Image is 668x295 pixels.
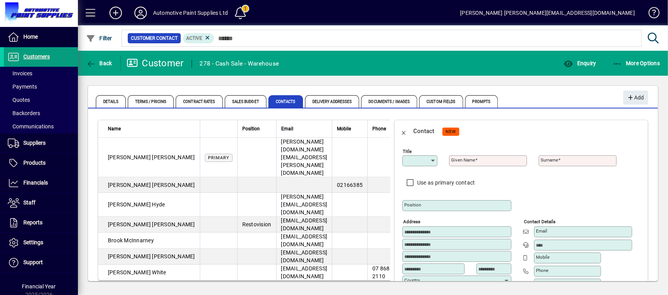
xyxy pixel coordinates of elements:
[128,6,153,20] button: Profile
[208,155,229,160] span: Primary
[23,140,46,146] span: Suppliers
[23,53,50,60] span: Customers
[131,34,178,42] span: Customer Contact
[541,157,558,163] mat-label: Surname
[127,57,184,69] div: Customer
[4,27,78,47] a: Home
[403,149,412,154] mat-label: Title
[536,281,555,286] mat-label: Alt Phone
[536,228,547,234] mat-label: Email
[337,124,363,133] div: Mobile
[281,124,328,133] div: Email
[643,2,658,27] a: Knowledge Base
[536,268,548,273] mat-label: Phone
[8,84,37,90] span: Payments
[451,157,475,163] mat-label: Given name
[186,36,202,41] span: Active
[4,80,78,93] a: Payments
[623,91,648,105] button: Add
[8,123,54,130] span: Communications
[152,154,195,160] span: [PERSON_NAME]
[225,95,266,108] span: Sales Budget
[281,249,328,263] span: [EMAIL_ADDRESS][DOMAIN_NAME]
[108,237,123,243] span: Brook
[419,95,463,108] span: Custom Fields
[281,139,328,176] span: [PERSON_NAME][DOMAIN_NAME][EMAIL_ADDRESS][PERSON_NAME][DOMAIN_NAME]
[4,253,78,272] a: Support
[152,201,165,208] span: Hyde
[108,221,151,227] span: [PERSON_NAME]
[84,56,114,70] button: Back
[108,201,151,208] span: [PERSON_NAME]
[128,95,174,108] span: Terms / Pricing
[372,124,386,133] span: Phone
[281,124,293,133] span: Email
[416,179,475,187] label: Use as primary contact
[372,124,393,133] div: Phone
[564,60,596,66] span: Enquiry
[4,107,78,120] a: Backorders
[372,265,390,279] span: 07 868 2110
[23,219,42,226] span: Reports
[4,93,78,107] a: Quotes
[268,95,303,108] span: Contacts
[124,237,154,243] span: McInnarney
[176,95,222,108] span: Contract Rates
[103,6,128,20] button: Add
[96,95,126,108] span: Details
[305,95,360,108] span: Delivery Addresses
[23,179,48,186] span: Financials
[281,265,328,279] span: [EMAIL_ADDRESS][DOMAIN_NAME]
[627,91,644,104] span: Add
[152,253,195,259] span: [PERSON_NAME]
[613,60,660,66] span: More Options
[337,124,351,133] span: Mobile
[108,182,151,188] span: [PERSON_NAME]
[84,31,114,45] button: Filter
[536,254,550,260] mat-label: Mobile
[4,133,78,153] a: Suppliers
[4,173,78,193] a: Financials
[78,56,121,70] app-page-header-button: Back
[413,125,435,137] div: Contact
[23,160,46,166] span: Products
[152,182,195,188] span: [PERSON_NAME]
[4,67,78,80] a: Invoices
[86,35,112,41] span: Filter
[242,124,271,133] div: Position
[4,233,78,252] a: Settings
[86,60,112,66] span: Back
[4,213,78,233] a: Reports
[108,154,151,160] span: [PERSON_NAME]
[237,217,276,233] td: Restovision
[23,259,43,265] span: Support
[152,221,195,227] span: [PERSON_NAME]
[108,124,121,133] span: Name
[4,193,78,213] a: Staff
[337,182,363,188] span: 02166385
[465,95,498,108] span: Prompts
[4,120,78,133] a: Communications
[152,269,166,275] span: White
[562,56,598,70] button: Enquiry
[460,7,635,19] div: [PERSON_NAME] [PERSON_NAME][EMAIL_ADDRESS][DOMAIN_NAME]
[8,97,30,103] span: Quotes
[8,110,40,116] span: Backorders
[4,153,78,173] a: Products
[108,269,151,275] span: [PERSON_NAME]
[395,122,413,140] button: Back
[611,56,662,70] button: More Options
[153,7,228,19] div: Automotive Paint Supplies Ltd
[281,217,328,231] span: [EMAIL_ADDRESS][DOMAIN_NAME]
[281,233,328,247] span: [EMAIL_ADDRESS][DOMAIN_NAME]
[200,57,279,70] div: 278 - Cash Sale - Warehouse
[183,33,214,43] mat-chip: Activation Status: Active
[23,239,43,245] span: Settings
[108,124,195,133] div: Name
[446,129,456,134] span: NEW
[23,34,38,40] span: Home
[242,124,260,133] span: Position
[361,95,417,108] span: Documents / Images
[8,70,32,76] span: Invoices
